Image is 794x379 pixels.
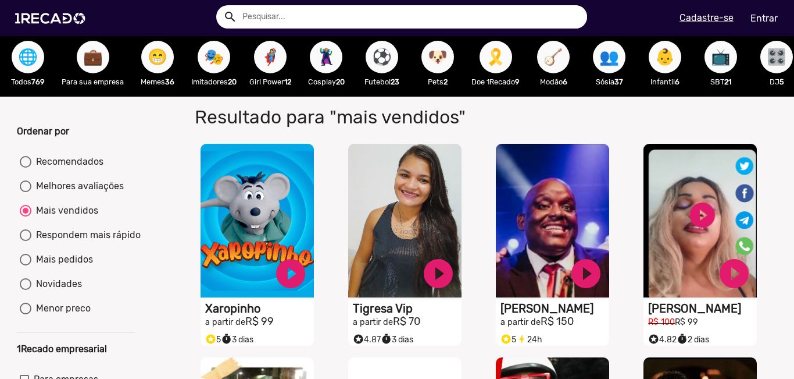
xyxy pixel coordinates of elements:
[743,8,785,29] a: Entrar
[381,331,392,345] i: timer
[204,41,224,73] span: 🎭
[593,41,625,73] button: 👥
[31,277,82,291] div: Novidades
[421,41,454,73] button: 🐶
[480,41,512,73] button: 🎗️
[17,343,107,355] b: 1Recado empresarial
[310,41,342,73] button: 🦹🏼‍♀️
[31,179,124,193] div: Melhores avaliações
[655,41,675,73] span: 👶
[563,77,567,86] b: 6
[148,41,167,73] span: 😁
[31,253,93,267] div: Mais pedidos
[711,41,731,73] span: 📺
[648,335,677,345] span: 4.82
[31,228,141,242] div: Respondem mais rápido
[699,76,743,87] p: SBT
[353,316,462,328] h2: R$ 70
[205,316,314,328] h2: R$ 99
[500,316,609,328] h2: R$ 150
[679,12,734,23] u: Cadastre-se
[62,76,124,87] p: Para sua empresa
[205,335,221,345] span: 5
[360,76,404,87] p: Futebol
[135,76,180,87] p: Memes
[486,41,506,73] span: 🎗️
[304,76,348,87] p: Cosplay
[643,144,757,297] video: S1RECADO vídeos dedicados para fãs e empresas
[444,77,448,86] b: 2
[201,144,314,297] video: S1RECADO vídeos dedicados para fãs e empresas
[191,76,237,87] p: Imitadores
[221,331,232,345] i: timer
[77,41,109,73] button: 💼
[31,155,103,169] div: Recomendados
[353,317,393,327] small: a partir de
[531,76,575,87] p: Modão
[543,41,563,73] span: 🪕
[316,41,336,73] span: 🦹🏼‍♀️
[17,126,69,137] b: Ordenar por
[353,302,462,316] h1: Tigresa Vip
[234,5,587,29] input: Pesquisar...
[675,317,698,327] small: R$ 99
[614,77,623,86] b: 37
[31,204,98,218] div: Mais vendidos
[336,77,345,86] b: 20
[353,334,364,345] small: stars
[284,77,291,86] b: 12
[221,334,232,345] small: timer
[587,76,631,87] p: Sósia
[724,77,731,86] b: 21
[767,41,786,73] span: 🎛️
[391,77,399,86] b: 23
[568,256,603,291] a: play_circle_filled
[648,334,659,345] small: stars
[223,10,237,24] mat-icon: Example home icon
[516,334,527,345] small: bolt
[6,76,50,87] p: Todos
[186,106,574,128] h1: Resultado para "mais vendidos"
[500,335,516,345] span: 5
[205,331,216,345] i: Selo super talento
[717,256,752,291] a: play_circle_filled
[779,77,784,86] b: 5
[537,41,570,73] button: 🪕
[416,76,460,87] p: Pets
[500,317,541,327] small: a partir de
[260,41,280,73] span: 🦸‍♀️
[421,256,456,291] a: play_circle_filled
[198,41,230,73] button: 🎭
[500,331,512,345] i: Selo super talento
[516,335,542,345] span: 24h
[353,335,381,345] span: 4.87
[381,335,413,345] span: 3 dias
[273,256,308,291] a: play_circle_filled
[760,41,793,73] button: 🎛️
[496,144,609,297] video: S1RECADO vídeos dedicados para fãs e empresas
[348,144,462,297] video: S1RECADO vídeos dedicados para fãs e empresas
[599,41,619,73] span: 👥
[649,41,681,73] button: 👶
[353,331,364,345] i: Selo super talento
[372,41,392,73] span: ⚽
[228,77,237,86] b: 20
[12,41,44,73] button: 🌐
[254,41,287,73] button: 🦸‍♀️
[675,77,679,86] b: 6
[366,41,398,73] button: ⚽
[31,302,91,316] div: Menor preco
[428,41,448,73] span: 🐶
[205,317,245,327] small: a partir de
[471,76,520,87] p: Doe 1Recado
[83,41,103,73] span: 💼
[677,334,688,345] small: timer
[648,331,659,345] i: Selo super talento
[18,41,38,73] span: 🌐
[165,77,174,86] b: 36
[677,331,688,345] i: timer
[31,77,45,86] b: 769
[205,302,314,316] h1: Xaropinho
[221,335,253,345] span: 3 dias
[515,77,520,86] b: 9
